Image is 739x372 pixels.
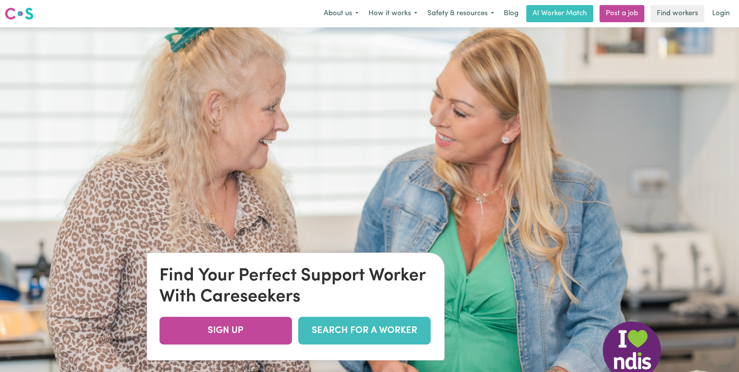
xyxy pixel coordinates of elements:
[651,5,704,22] a: Find workers
[526,5,593,22] a: AI Worker Match
[5,7,34,21] img: Careseekers logo
[363,5,422,22] button: How it works
[319,5,363,22] button: About us
[707,5,734,22] a: Login
[5,5,34,23] a: Careseekers logo
[298,317,430,344] a: SEARCH FOR A WORKER
[422,5,499,22] button: Safety & resources
[708,341,733,366] iframe: Button to launch messaging window
[499,5,523,22] a: Blog
[159,265,432,307] div: Find Your Perfect Support Worker With Careseekers
[159,317,292,344] a: SIGN UP
[600,5,644,22] a: Post a job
